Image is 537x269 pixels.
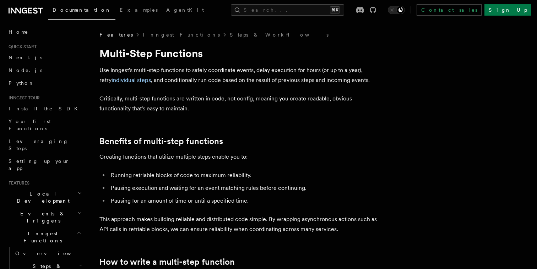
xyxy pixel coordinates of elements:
span: Home [9,28,28,35]
li: Pausing for an amount of time or until a specified time. [109,196,384,206]
p: Creating functions that utilize multiple steps enable you to: [99,152,384,162]
a: Benefits of multi-step functions [99,136,223,146]
kbd: ⌘K [330,6,340,13]
span: Events & Triggers [6,210,77,224]
a: Home [6,26,83,38]
button: Local Development [6,187,83,207]
a: Documentation [48,2,115,20]
a: Setting up your app [6,155,83,175]
a: Sign Up [484,4,531,16]
a: Inngest Functions [143,31,220,38]
span: Setting up your app [9,158,70,171]
a: Steps & Workflows [230,31,329,38]
a: Next.js [6,51,83,64]
a: How to write a multi-step function [99,257,235,267]
li: Running retriable blocks of code to maximum reliability. [109,170,384,180]
a: Install the SDK [6,102,83,115]
span: Install the SDK [9,106,82,111]
h1: Multi-Step Functions [99,47,384,60]
span: Inngest Functions [6,230,77,244]
span: Documentation [53,7,111,13]
span: Features [6,180,29,186]
p: Use Inngest's multi-step functions to safely coordinate events, delay execution for hours (or up ... [99,65,384,85]
span: Node.js [9,67,42,73]
span: Inngest tour [6,95,40,101]
button: Events & Triggers [6,207,83,227]
span: Quick start [6,44,37,50]
span: Local Development [6,190,77,204]
a: Contact sales [417,4,482,16]
a: Examples [115,2,162,19]
a: Your first Functions [6,115,83,135]
span: Next.js [9,55,42,60]
a: Overview [12,247,83,260]
button: Toggle dark mode [388,6,405,14]
p: Critically, multi-step functions are written in code, not config, meaning you create readable, ob... [99,94,384,114]
a: Python [6,77,83,89]
span: AgentKit [166,7,204,13]
span: Features [99,31,133,38]
p: This approach makes building reliable and distributed code simple. By wrapping asynchronous actio... [99,214,384,234]
span: Overview [15,251,88,256]
a: individual steps [112,77,151,83]
span: Python [9,80,34,86]
span: Examples [120,7,158,13]
span: Your first Functions [9,119,51,131]
a: Leveraging Steps [6,135,83,155]
button: Search...⌘K [231,4,344,16]
button: Inngest Functions [6,227,83,247]
li: Pausing execution and waiting for an event matching rules before continuing. [109,183,384,193]
a: AgentKit [162,2,208,19]
span: Leveraging Steps [9,138,69,151]
a: Node.js [6,64,83,77]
